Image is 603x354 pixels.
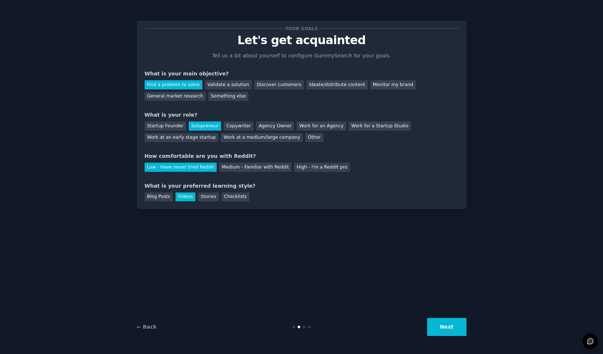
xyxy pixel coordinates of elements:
[145,92,206,101] div: General market research
[306,80,368,89] div: Ideate/distribute content
[145,70,459,78] div: What is your main objective?
[297,121,346,131] div: Work for an Agency
[219,163,291,172] div: Medium - Familiar with Reddit
[145,133,219,142] div: Work at an early stage startup
[224,121,253,131] div: Copywriter
[209,52,394,60] p: Tell us a bit about yourself to configure GummySearch for your goals.
[175,192,196,202] div: Videos
[370,80,416,89] div: Monitor my brand
[189,121,221,131] div: Solopreneur
[254,80,304,89] div: Discover customers
[427,318,467,336] button: Next
[145,182,459,190] div: What is your preferred learning style?
[145,111,459,119] div: What is your role?
[221,192,249,202] div: Checklists
[145,121,186,131] div: Startup Founder
[145,34,459,47] p: Let's get acquainted
[198,192,219,202] div: Stories
[284,25,319,32] span: Your goals
[208,92,248,101] div: Something else
[145,152,459,160] div: How comfortable are you with Reddit?
[294,163,350,172] div: High - I'm a Reddit pro
[205,80,252,89] div: Validate a solution
[145,80,202,89] div: Find a problem to solve
[145,163,217,172] div: Low - Have never tried Reddit
[349,121,411,131] div: Work for a Startup Studio
[145,192,173,202] div: Blog Posts
[221,133,302,142] div: Work at a medium/large company
[137,324,157,330] a: ← Back
[305,133,323,142] div: Other
[256,121,294,131] div: Agency Owner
